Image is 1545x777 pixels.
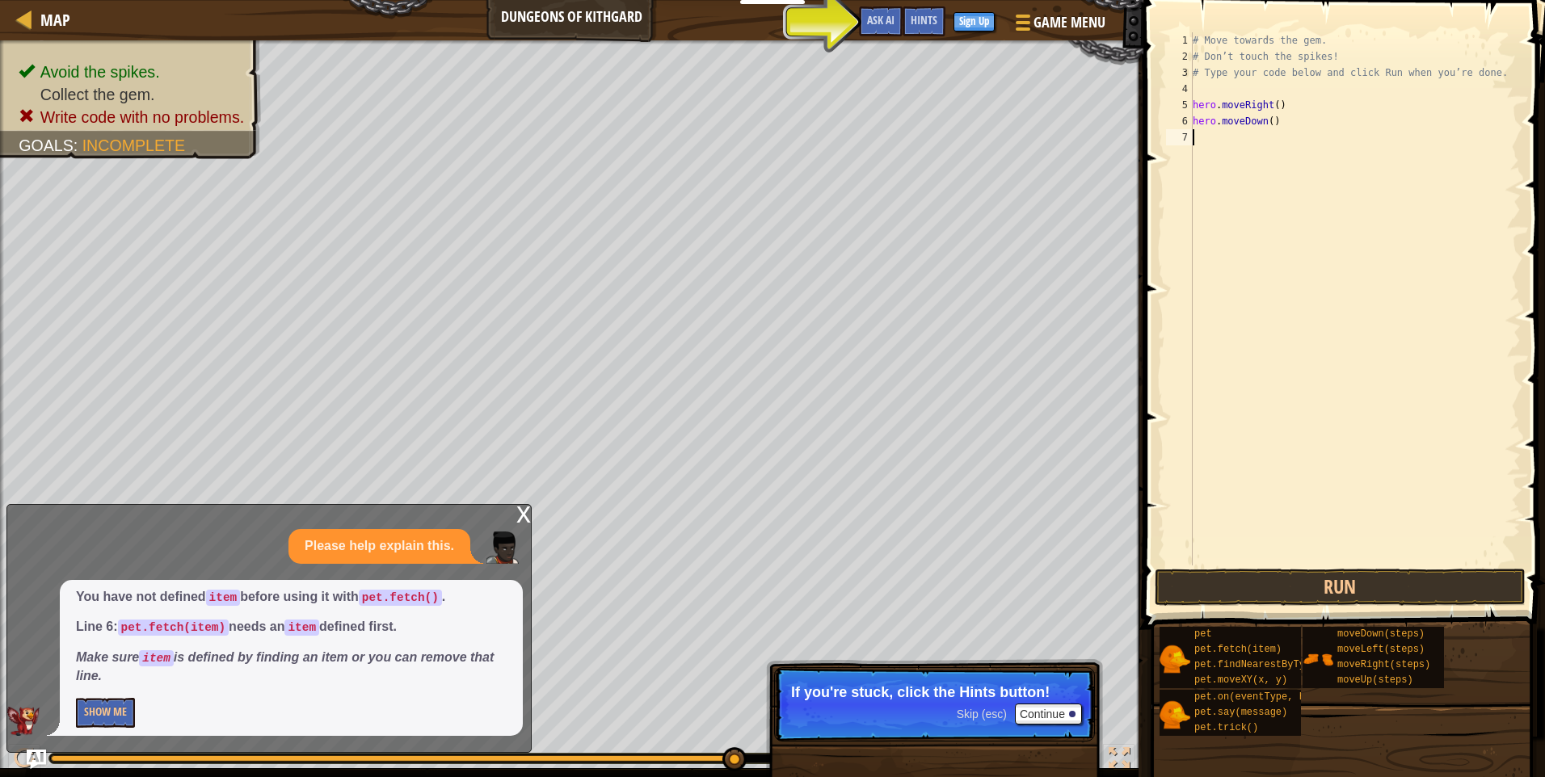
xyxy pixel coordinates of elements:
span: pet.moveXY(x, y) [1194,674,1287,686]
div: 5 [1166,97,1193,113]
div: x [516,505,531,521]
li: Avoid the spikes. [19,61,244,83]
span: Hints [911,12,937,27]
span: moveRight(steps) [1337,659,1430,670]
img: portrait.png [1303,644,1333,674]
button: Ctrl + P: Pause [8,744,40,777]
span: Incomplete [82,136,185,154]
button: Ask AI [27,750,46,769]
div: 4 [1166,81,1193,97]
span: Map [40,9,70,31]
span: : [74,136,82,154]
span: Collect the gem. [40,86,155,103]
li: Write code with no problems. [19,106,244,128]
span: pet.findNearestByType(type) [1194,659,1351,670]
div: 7 [1166,129,1193,145]
span: pet.trick() [1194,722,1258,733]
span: pet [1194,628,1212,640]
a: Map [32,9,70,31]
span: Goals [19,136,74,154]
span: pet.on(eventType, handler) [1194,691,1345,703]
p: If you're stuck, click the Hints button! [791,684,1078,700]
p: You have not defined before using it with . [76,588,507,607]
div: 6 [1166,113,1193,129]
span: Write code with no problems. [40,108,244,126]
code: item [139,650,174,666]
code: pet.fetch(item) [118,619,229,636]
span: Skip (esc) [957,708,1007,720]
span: Ask AI [867,12,895,27]
code: item [206,590,241,606]
span: moveUp(steps) [1337,674,1413,686]
p: Please help explain this. [305,537,454,556]
span: moveDown(steps) [1337,628,1425,640]
button: Continue [1015,703,1082,724]
img: portrait.png [1160,699,1190,730]
code: item [284,619,319,636]
button: Game Menu [1003,6,1115,44]
span: Avoid the spikes. [40,63,160,81]
span: pet.say(message) [1194,707,1287,718]
li: Collect the gem. [19,83,244,106]
span: moveLeft(steps) [1337,644,1425,655]
div: 3 [1166,65,1193,81]
button: Toggle fullscreen [1103,744,1135,777]
em: Make sure is defined by finding an item or you can remove that line. [76,650,494,682]
img: portrait.png [1160,644,1190,674]
img: Player [486,531,519,564]
img: AI [7,707,40,736]
span: pet.fetch(item) [1194,644,1282,655]
button: Sign Up [954,12,995,31]
code: pet.fetch() [359,590,442,606]
button: Ask AI [859,6,903,36]
p: Line 6: needs an defined first. [76,618,507,636]
div: 2 [1166,48,1193,65]
div: 1 [1166,32,1193,48]
button: Show Me [76,698,135,728]
button: Run [1155,569,1526,606]
span: Game Menu [1034,12,1105,33]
